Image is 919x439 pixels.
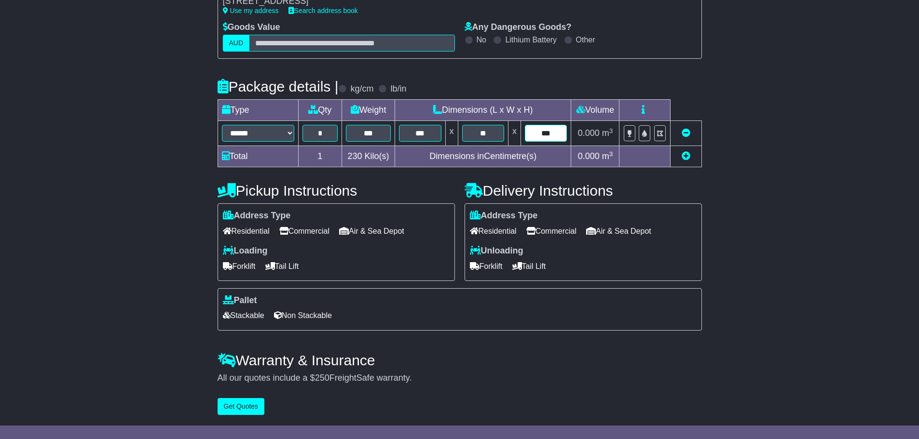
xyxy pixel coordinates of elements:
label: AUD [223,35,250,52]
label: Address Type [223,211,291,221]
label: Any Dangerous Goods? [465,22,572,33]
label: No [477,35,486,44]
a: Use my address [223,7,279,14]
td: 1 [298,146,342,167]
h4: Delivery Instructions [465,183,702,199]
span: Commercial [526,224,576,239]
span: m [602,151,613,161]
a: Add new item [682,151,690,161]
span: 230 [348,151,362,161]
td: x [445,121,458,146]
div: All our quotes include a $ FreightSafe warranty. [218,373,702,384]
label: Loading [223,246,268,256]
label: Goods Value [223,22,280,33]
a: Search address book [288,7,358,14]
span: Tail Lift [265,259,299,274]
span: Stackable [223,308,264,323]
td: Volume [571,100,619,121]
td: Type [218,100,298,121]
label: kg/cm [350,84,373,94]
td: Weight [342,100,395,121]
span: Residential [470,224,517,239]
span: 0.000 [578,128,600,138]
sup: 3 [609,127,613,134]
a: Remove this item [682,128,690,138]
label: Unloading [470,246,523,256]
span: Air & Sea Depot [586,224,651,239]
label: lb/in [390,84,406,94]
sup: 3 [609,150,613,158]
td: Total [218,146,298,167]
td: Qty [298,100,342,121]
span: Non Stackable [274,308,332,323]
h4: Pickup Instructions [218,183,455,199]
h4: Package details | [218,79,339,94]
label: Address Type [470,211,538,221]
span: Air & Sea Depot [339,224,404,239]
span: 250 [315,373,329,383]
h4: Warranty & Insurance [218,352,702,368]
label: Pallet [223,295,257,306]
button: Get Quotes [218,398,265,415]
td: Dimensions (L x W x H) [395,100,571,121]
span: Commercial [279,224,329,239]
td: Dimensions in Centimetre(s) [395,146,571,167]
span: m [602,128,613,138]
span: Tail Lift [512,259,546,274]
span: Residential [223,224,270,239]
span: Forklift [223,259,256,274]
label: Other [576,35,595,44]
label: Lithium Battery [505,35,557,44]
td: x [508,121,521,146]
span: Forklift [470,259,503,274]
td: Kilo(s) [342,146,395,167]
span: 0.000 [578,151,600,161]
